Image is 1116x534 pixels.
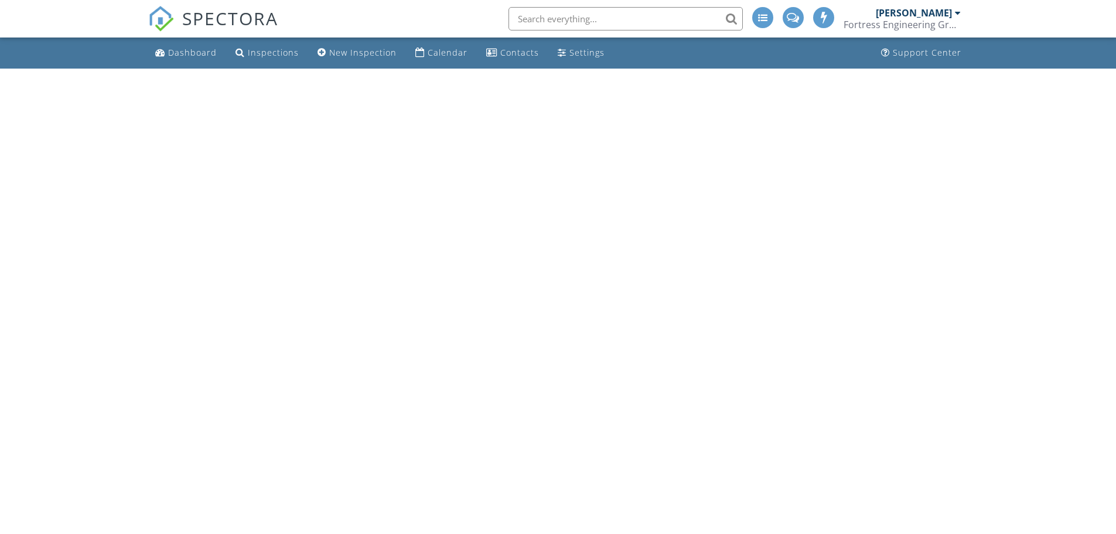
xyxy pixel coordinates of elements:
[148,16,278,40] a: SPECTORA
[482,42,544,64] a: Contacts
[844,19,961,30] div: Fortress Engineering Group LLC
[876,42,966,64] a: Support Center
[329,47,397,58] div: New Inspection
[148,6,174,32] img: The Best Home Inspection Software - Spectora
[313,42,401,64] a: New Inspection
[569,47,605,58] div: Settings
[553,42,609,64] a: Settings
[248,47,299,58] div: Inspections
[168,47,217,58] div: Dashboard
[500,47,539,58] div: Contacts
[182,6,278,30] span: SPECTORA
[508,7,743,30] input: Search everything...
[876,7,952,19] div: [PERSON_NAME]
[411,42,472,64] a: Calendar
[893,47,961,58] div: Support Center
[428,47,467,58] div: Calendar
[231,42,303,64] a: Inspections
[151,42,221,64] a: Dashboard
